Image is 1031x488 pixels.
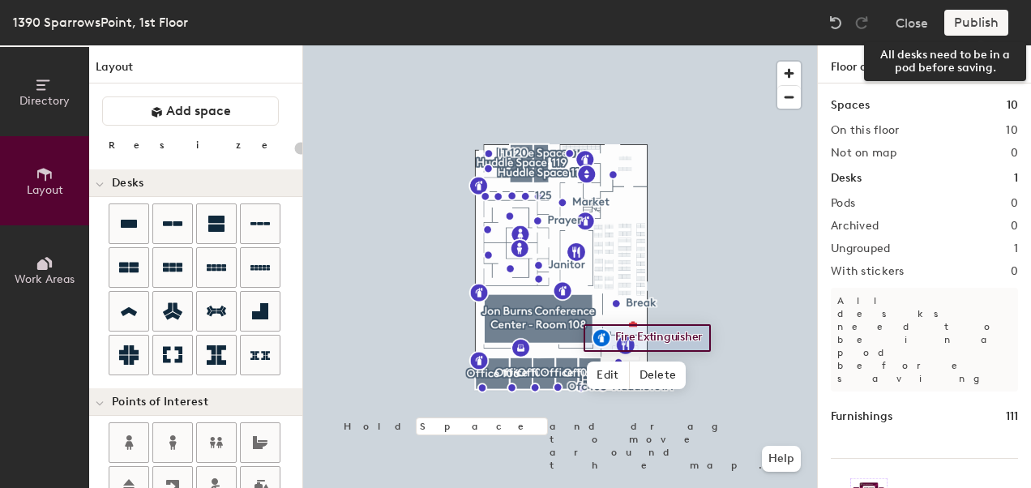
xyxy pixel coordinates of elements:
[1007,96,1018,114] h1: 10
[762,446,801,472] button: Help
[831,169,862,187] h1: Desks
[630,362,687,389] span: Delete
[102,96,279,126] button: Add space
[831,96,870,114] h1: Spaces
[166,103,231,119] span: Add space
[13,12,188,32] div: 1390 SparrowsPoint, 1st Floor
[818,45,1031,83] h1: Floor overview
[112,177,143,190] span: Desks
[831,220,879,233] h2: Archived
[1006,408,1018,426] h1: 111
[831,242,891,255] h2: Ungrouped
[1011,220,1018,233] h2: 0
[27,183,63,197] span: Layout
[19,94,70,108] span: Directory
[831,265,905,278] h2: With stickers
[1014,242,1018,255] h2: 1
[831,124,900,137] h2: On this floor
[1011,197,1018,210] h2: 0
[109,139,288,152] div: Resize
[831,288,1018,392] p: All desks need to be in a pod before saving
[112,396,208,409] span: Points of Interest
[831,197,855,210] h2: Pods
[89,58,302,83] h1: Layout
[587,362,629,389] span: Edit
[831,147,896,160] h2: Not on map
[828,15,844,31] img: Undo
[1014,169,1018,187] h1: 1
[1011,265,1018,278] h2: 0
[1006,124,1018,137] h2: 10
[1011,147,1018,160] h2: 0
[896,10,928,36] button: Close
[15,272,75,286] span: Work Areas
[853,15,870,31] img: Redo
[831,408,892,426] h1: Furnishings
